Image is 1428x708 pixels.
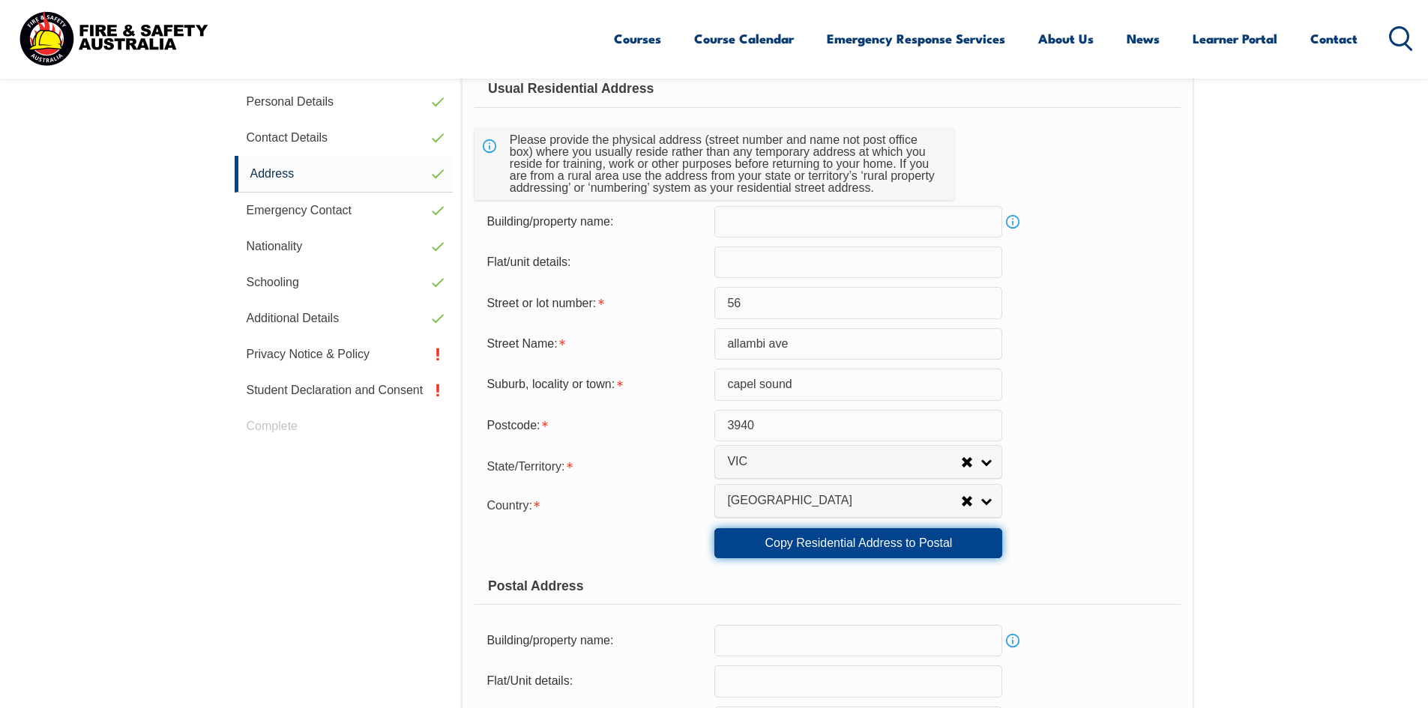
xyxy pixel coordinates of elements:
[235,372,454,408] a: Student Declaration and Consent
[486,460,564,473] span: State/Territory:
[235,156,454,193] a: Address
[694,19,794,58] a: Course Calendar
[235,84,454,120] a: Personal Details
[727,493,961,509] span: [GEOGRAPHIC_DATA]
[475,567,1180,605] div: Postal Address
[475,208,714,236] div: Building/property name:
[1310,19,1358,58] a: Contact
[727,454,961,470] span: VIC
[1038,19,1094,58] a: About Us
[1002,630,1023,651] a: Info
[235,336,454,372] a: Privacy Notice & Policy
[475,330,714,358] div: Street Name is required.
[235,264,454,300] a: Schooling
[486,499,531,512] span: Country:
[235,229,454,264] a: Nationality
[504,128,943,200] div: Please provide the physical address (street number and name not post office box) where you usuall...
[475,248,714,276] div: Flat/unit details:
[1193,19,1277,58] a: Learner Portal
[475,667,714,695] div: Flat/Unit details:
[827,19,1005,58] a: Emergency Response Services
[235,300,454,336] a: Additional Details
[475,626,714,655] div: Building/property name:
[475,489,714,519] div: Country is required.
[614,19,661,58] a: Courses
[1127,19,1160,58] a: News
[714,528,1002,558] a: Copy Residential Address to Postal
[475,370,714,399] div: Suburb, locality or town is required.
[475,70,1180,108] div: Usual Residential Address
[235,120,454,156] a: Contact Details
[475,411,714,440] div: Postcode is required.
[235,193,454,229] a: Emergency Contact
[475,288,714,317] div: Street or lot number is required.
[475,450,714,480] div: State/Territory is required.
[1002,211,1023,232] a: Info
